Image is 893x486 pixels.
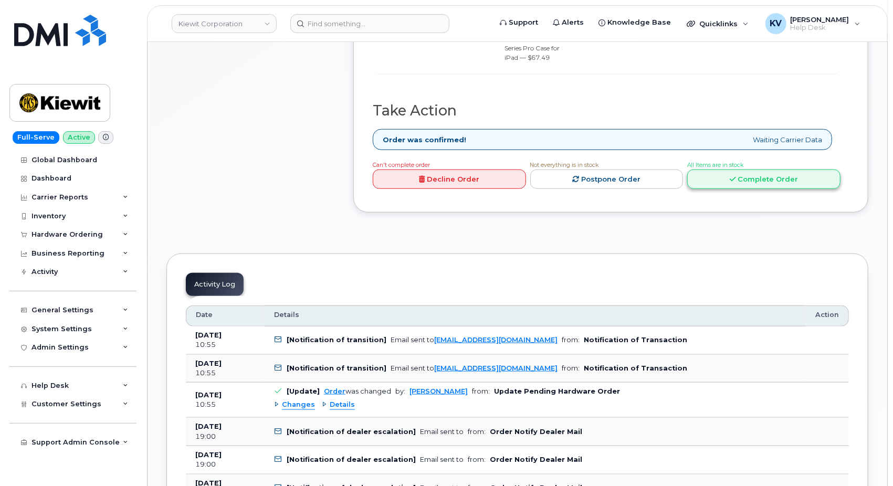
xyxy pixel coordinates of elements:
[383,135,466,145] strong: Order was confirmed!
[420,428,464,436] div: Email sent to
[373,162,430,168] span: Can't complete order
[591,12,678,33] a: Knowledge Base
[287,364,386,372] b: [Notification of transition]
[287,428,416,436] b: [Notification of dealer escalation]
[791,15,849,24] span: [PERSON_NAME]
[172,14,277,33] a: Kiewit Corporation
[545,12,591,33] a: Alerts
[409,387,468,395] a: [PERSON_NAME]
[395,387,405,395] span: by:
[391,364,558,372] div: Email sent to
[195,422,222,430] b: [DATE]
[562,364,580,372] span: from:
[434,336,558,344] a: [EMAIL_ADDRESS][DOMAIN_NAME]
[584,336,687,344] b: Notification of Transaction
[806,305,849,326] th: Action
[699,19,738,28] span: Quicklinks
[290,14,449,33] input: Find something...
[195,340,255,350] div: 10:55
[505,34,560,61] small: 1 x Defender Series Pro Case for iPad — $67.49
[472,387,490,395] span: from:
[195,391,222,399] b: [DATE]
[679,13,756,34] div: Quicklinks
[287,456,416,463] b: [Notification of dealer escalation]
[490,428,582,436] b: Order Notify Dealer Mail
[562,17,584,28] span: Alerts
[847,440,885,478] iframe: Messenger Launcher
[196,310,213,320] span: Date
[195,331,222,339] b: [DATE]
[195,460,255,469] div: 19:00
[687,162,743,168] span: All Items are in stock
[468,456,486,463] span: from:
[530,170,684,189] a: Postpone Order
[287,387,320,395] b: [Update]
[607,17,671,28] span: Knowledge Base
[195,400,255,409] div: 10:55
[373,170,526,189] a: Decline Order
[687,170,841,189] a: Complete Order
[770,17,782,30] span: KV
[391,336,558,344] div: Email sent to
[791,24,849,32] span: Help Desk
[492,12,545,33] a: Support
[195,451,222,459] b: [DATE]
[195,368,255,378] div: 10:55
[490,456,582,463] b: Order Notify Dealer Mail
[584,364,687,372] b: Notification of Transaction
[330,400,355,410] span: Details
[195,360,222,367] b: [DATE]
[282,400,315,410] span: Changes
[468,428,486,436] span: from:
[562,336,580,344] span: from:
[287,336,386,344] b: [Notification of transition]
[509,17,538,28] span: Support
[758,13,868,34] div: Kasey Vyrvich
[373,103,841,119] h2: Take Action
[373,129,832,151] div: Waiting Carrier Data
[434,364,558,372] a: [EMAIL_ADDRESS][DOMAIN_NAME]
[420,456,464,463] div: Email sent to
[274,310,299,320] span: Details
[530,162,599,168] span: Not everything is in stock
[324,387,345,395] a: Order
[324,387,391,395] div: was changed
[195,432,255,441] div: 19:00
[494,387,620,395] b: Update Pending Hardware Order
